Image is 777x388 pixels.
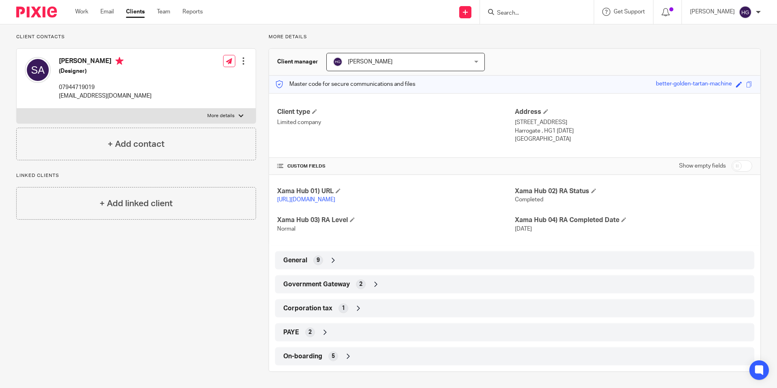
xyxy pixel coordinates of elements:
[100,197,173,210] h4: + Add linked client
[108,138,165,150] h4: + Add contact
[126,8,145,16] a: Clients
[690,8,735,16] p: [PERSON_NAME]
[515,226,532,232] span: [DATE]
[739,6,752,19] img: svg%3E
[277,216,514,225] h4: Xama Hub 03) RA Level
[182,8,203,16] a: Reports
[157,8,170,16] a: Team
[515,108,752,116] h4: Address
[348,59,393,65] span: [PERSON_NAME]
[283,352,322,361] span: On-boarding
[283,328,299,337] span: PAYE
[59,67,152,75] h5: (Designer)
[614,9,645,15] span: Get Support
[100,8,114,16] a: Email
[515,197,543,203] span: Completed
[207,113,234,119] p: More details
[359,280,362,288] span: 2
[656,80,732,89] div: better-golden-tartan-machine
[16,172,256,179] p: Linked clients
[277,226,295,232] span: Normal
[277,58,318,66] h3: Client manager
[515,187,752,196] h4: Xama Hub 02) RA Status
[333,57,343,67] img: svg%3E
[342,304,345,312] span: 1
[275,80,415,88] p: Master code for secure communications and files
[317,256,320,264] span: 9
[277,118,514,126] p: Limited company
[75,8,88,16] a: Work
[269,34,761,40] p: More details
[59,83,152,92] p: 07944719019
[308,328,312,336] span: 2
[59,57,152,67] h4: [PERSON_NAME]
[283,304,332,313] span: Corporation tax
[515,135,752,143] p: [GEOGRAPHIC_DATA]
[16,34,256,40] p: Client contacts
[25,57,51,83] img: svg%3E
[515,127,752,135] p: Harrogate , HG1 [DATE]
[59,92,152,100] p: [EMAIL_ADDRESS][DOMAIN_NAME]
[515,118,752,126] p: [STREET_ADDRESS]
[115,57,124,65] i: Primary
[277,197,335,203] a: [URL][DOMAIN_NAME]
[496,10,569,17] input: Search
[332,352,335,360] span: 5
[277,163,514,170] h4: CUSTOM FIELDS
[277,187,514,196] h4: Xama Hub 01) URL
[16,7,57,17] img: Pixie
[277,108,514,116] h4: Client type
[283,280,350,289] span: Government Gateway
[283,256,307,265] span: General
[515,216,752,225] h4: Xama Hub 04) RA Completed Date
[679,162,726,170] label: Show empty fields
